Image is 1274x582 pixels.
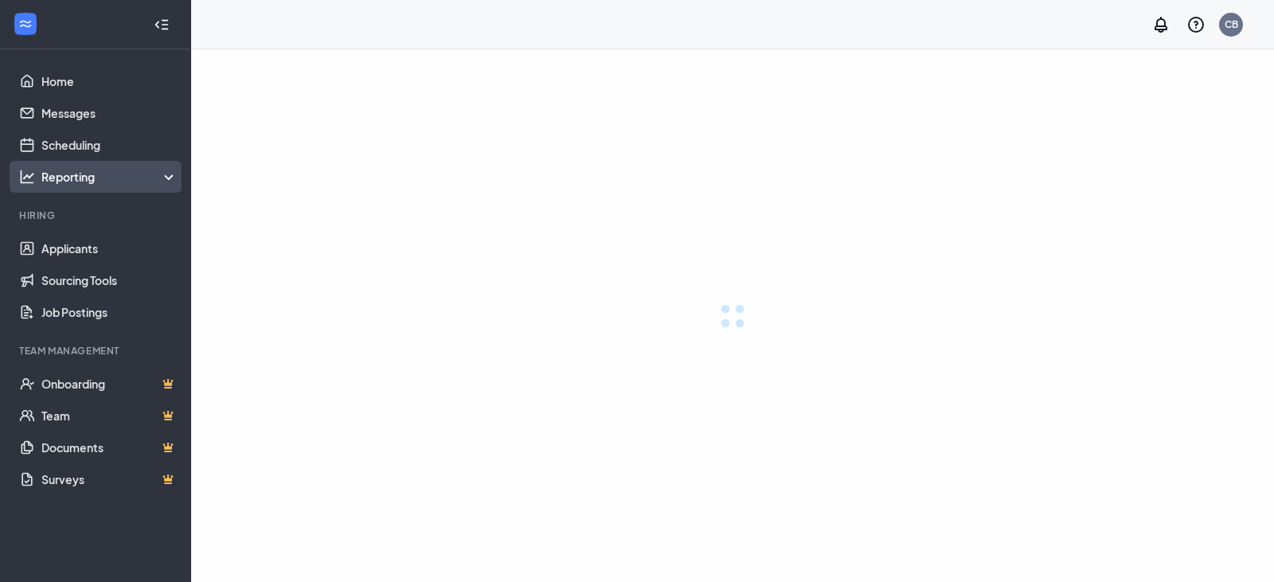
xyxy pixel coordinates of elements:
div: Hiring [19,209,174,222]
a: OnboardingCrown [41,368,178,400]
svg: Notifications [1151,15,1170,34]
a: Job Postings [41,296,178,328]
div: Team Management [19,344,174,357]
a: Applicants [41,232,178,264]
svg: Collapse [154,17,170,33]
a: Scheduling [41,129,178,161]
svg: WorkstreamLogo [18,16,33,32]
a: Messages [41,97,178,129]
a: SurveysCrown [41,463,178,495]
a: Sourcing Tools [41,264,178,296]
svg: QuestionInfo [1186,15,1206,34]
svg: Analysis [19,169,35,185]
div: Reporting [41,169,178,185]
a: Home [41,65,178,97]
a: TeamCrown [41,400,178,432]
div: CB [1225,18,1238,31]
a: DocumentsCrown [41,432,178,463]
